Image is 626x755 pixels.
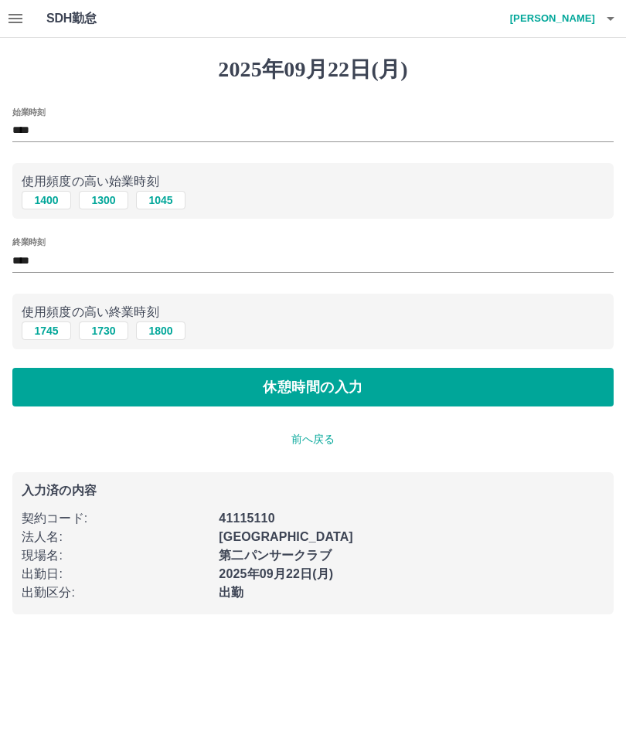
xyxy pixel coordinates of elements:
[22,321,71,340] button: 1745
[12,236,45,248] label: 終業時刻
[219,567,333,580] b: 2025年09月22日(月)
[79,191,128,209] button: 1300
[12,368,614,406] button: 休憩時間の入力
[22,509,209,528] p: 契約コード :
[22,485,604,497] p: 入力済の内容
[22,303,604,321] p: 使用頻度の高い終業時刻
[136,191,185,209] button: 1045
[219,530,353,543] b: [GEOGRAPHIC_DATA]
[136,321,185,340] button: 1800
[22,565,209,583] p: 出勤日 :
[22,583,209,602] p: 出勤区分 :
[22,191,71,209] button: 1400
[219,586,243,599] b: 出勤
[22,528,209,546] p: 法人名 :
[12,431,614,447] p: 前へ戻る
[219,512,274,525] b: 41115110
[12,56,614,83] h1: 2025年09月22日(月)
[12,106,45,117] label: 始業時刻
[22,172,604,191] p: 使用頻度の高い始業時刻
[22,546,209,565] p: 現場名 :
[219,549,331,562] b: 第二パンサークラブ
[79,321,128,340] button: 1730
